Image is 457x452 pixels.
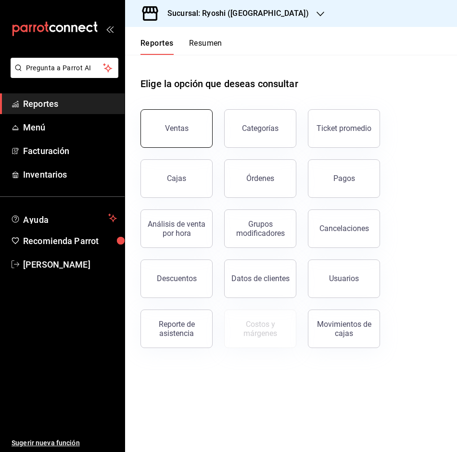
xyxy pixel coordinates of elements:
[242,124,279,133] div: Categorías
[157,274,197,283] div: Descuentos
[12,438,117,448] span: Sugerir nueva función
[140,209,213,248] button: Análisis de venta por hora
[23,97,117,110] span: Reportes
[140,39,174,55] button: Reportes
[23,212,104,224] span: Ayuda
[230,220,290,238] div: Grupos modificadores
[189,39,222,55] button: Resumen
[23,144,117,157] span: Facturación
[23,234,117,247] span: Recomienda Parrot
[308,259,380,298] button: Usuarios
[308,109,380,148] button: Ticket promedio
[147,220,206,238] div: Análisis de venta por hora
[11,58,118,78] button: Pregunta a Parrot AI
[106,25,114,33] button: open_drawer_menu
[308,159,380,198] button: Pagos
[314,320,374,338] div: Movimientos de cajas
[7,70,118,80] a: Pregunta a Parrot AI
[308,310,380,348] button: Movimientos de cajas
[329,274,359,283] div: Usuarios
[224,209,296,248] button: Grupos modificadores
[160,8,309,19] h3: Sucursal: Ryoshi ([GEOGRAPHIC_DATA])
[230,320,290,338] div: Costos y márgenes
[23,168,117,181] span: Inventarios
[317,124,371,133] div: Ticket promedio
[224,109,296,148] button: Categorías
[140,109,213,148] button: Ventas
[140,39,222,55] div: navigation tabs
[167,173,187,184] div: Cajas
[140,77,298,91] h1: Elige la opción que deseas consultar
[224,259,296,298] button: Datos de clientes
[224,159,296,198] button: Órdenes
[140,310,213,348] button: Reporte de asistencia
[165,124,189,133] div: Ventas
[23,258,117,271] span: [PERSON_NAME]
[308,209,380,248] button: Cancelaciones
[224,310,296,348] button: Contrata inventarios para ver este reporte
[333,174,355,183] div: Pagos
[231,274,290,283] div: Datos de clientes
[140,259,213,298] button: Descuentos
[246,174,274,183] div: Órdenes
[23,121,117,134] span: Menú
[26,63,103,73] span: Pregunta a Parrot AI
[147,320,206,338] div: Reporte de asistencia
[319,224,369,233] div: Cancelaciones
[140,159,213,198] a: Cajas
